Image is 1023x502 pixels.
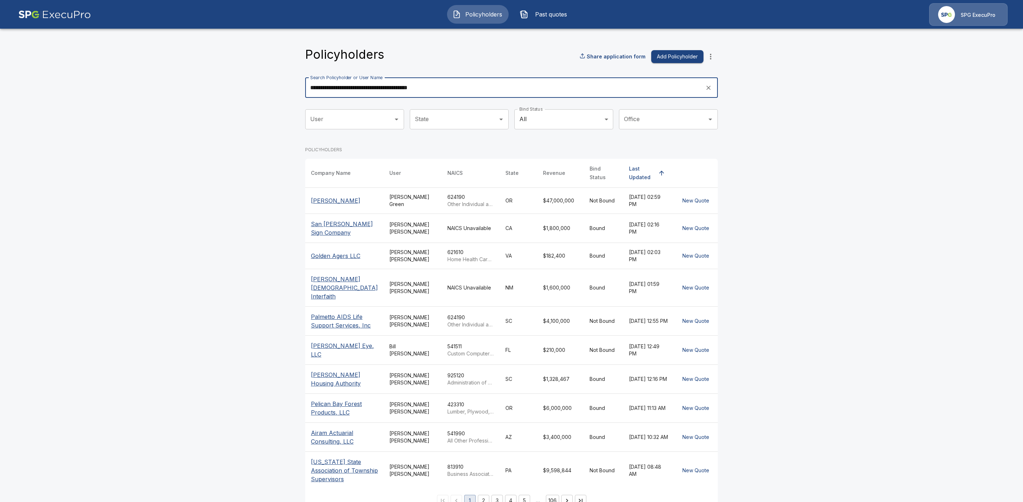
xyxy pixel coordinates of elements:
button: New Quote [679,281,712,295]
td: SC [500,364,537,393]
button: clear search [703,82,714,93]
p: [US_STATE] State Association of Township Supervisors [311,458,378,483]
td: Not Bound [584,187,623,214]
p: Business Associations [447,470,494,478]
div: User [389,169,401,177]
td: Bound [584,422,623,451]
div: 624190 [447,193,494,208]
p: Share application form [587,53,645,60]
p: Golden Agers LLC [311,252,378,260]
div: Bill [PERSON_NAME] [389,343,436,357]
button: Policyholders IconPolicyholders [447,5,509,24]
td: [DATE] 12:55 PM [623,306,674,335]
p: Airam Actuarial Consulting, LLC [311,429,378,446]
a: Add Policyholder [648,50,703,63]
button: Add Policyholder [651,50,703,63]
button: New Quote [679,464,712,477]
p: Administration of Urban Planning and Community and Rural Development [447,379,494,386]
td: [DATE] 08:48 AM [623,451,674,489]
button: New Quote [679,194,712,207]
td: [DATE] 12:16 PM [623,364,674,393]
button: New Quote [679,402,712,415]
td: Bound [584,269,623,306]
button: more [703,49,718,64]
div: [PERSON_NAME] [PERSON_NAME] [389,249,436,263]
p: [PERSON_NAME] [311,196,378,205]
td: $1,600,000 [537,269,584,306]
p: Pelican Bay Forest Products, LLC [311,400,378,417]
div: 541511 [447,343,494,357]
div: Last Updated [629,164,655,182]
p: Lumber, Plywood, Millwork, and Wood Panel Merchant Wholesalers [447,408,494,415]
div: [PERSON_NAME] [PERSON_NAME] [389,372,436,386]
td: Not Bound [584,306,623,335]
img: Policyholders Icon [452,10,461,19]
img: Past quotes Icon [520,10,528,19]
td: Bound [584,214,623,243]
p: Other Individual and Family Services [447,321,494,328]
img: Agency Icon [938,6,955,23]
button: New Quote [679,344,712,357]
td: CA [500,214,537,243]
td: OR [500,393,537,422]
button: Open [705,114,715,124]
button: New Quote [679,315,712,328]
div: NAICS [447,169,463,177]
div: [PERSON_NAME] [PERSON_NAME] [389,314,436,328]
td: NAICS Unavailable [442,214,500,243]
p: [PERSON_NAME] Eye, LLC [311,341,378,359]
td: [DATE] 12:49 PM [623,335,674,364]
td: $9,598,844 [537,451,584,489]
td: FL [500,335,537,364]
div: 541990 [447,430,494,444]
p: [PERSON_NAME][DEMOGRAPHIC_DATA] Interfaith [311,275,378,301]
td: AZ [500,422,537,451]
td: Bound [584,364,623,393]
p: Custom Computer Programming Services [447,350,494,357]
td: [DATE] 02:59 PM [623,187,674,214]
a: Past quotes IconPast quotes [514,5,576,24]
td: SC [500,306,537,335]
td: $3,400,000 [537,422,584,451]
td: $47,000,000 [537,187,584,214]
td: [DATE] 01:59 PM [623,269,674,306]
div: [PERSON_NAME] [PERSON_NAME] [389,221,436,235]
td: $182,400 [537,243,584,269]
td: OR [500,187,537,214]
p: Other Individual and Family Services [447,201,494,208]
td: Bound [584,393,623,422]
label: Search Policyholder or User Name [310,75,383,81]
a: Agency IconSPG ExecuPro [929,3,1008,26]
div: Revenue [543,169,565,177]
p: POLICYHOLDERS [305,147,718,153]
td: $1,328,467 [537,364,584,393]
p: Palmetto AIDS Life Support Services, Inc [311,312,378,330]
div: [PERSON_NAME] [PERSON_NAME] [389,281,436,295]
label: Bind Status [519,106,543,112]
table: simple table [305,159,718,489]
div: 423310 [447,401,494,415]
div: All [514,109,613,129]
td: Bound [584,243,623,269]
div: 925120 [447,372,494,386]
td: Not Bound [584,335,623,364]
img: AA Logo [18,3,91,26]
p: All Other Professional, Scientific, and Technical Services [447,437,494,444]
td: $4,100,000 [537,306,584,335]
td: PA [500,451,537,489]
h4: Policyholders [305,47,384,62]
span: Past quotes [531,10,571,19]
td: [DATE] 10:32 AM [623,422,674,451]
button: New Quote [679,431,712,444]
td: [DATE] 02:03 PM [623,243,674,269]
button: New Quote [679,249,712,263]
p: [PERSON_NAME] Housing Authority [311,370,378,388]
div: [PERSON_NAME] [PERSON_NAME] [389,430,436,444]
div: [PERSON_NAME] [PERSON_NAME] [389,401,436,415]
div: [PERSON_NAME] [PERSON_NAME] [389,463,436,478]
button: Open [392,114,402,124]
td: NM [500,269,537,306]
div: 813910 [447,463,494,478]
td: Not Bound [584,451,623,489]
